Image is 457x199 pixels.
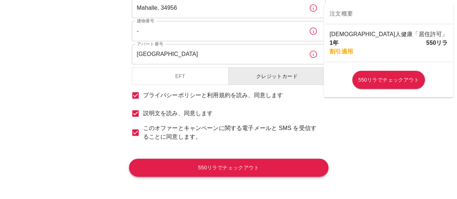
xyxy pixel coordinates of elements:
button: クレジットカード [228,67,325,85]
font: このオファーとキャンペーンに関する電子メールと SMS を受信することに同意します。 [143,125,316,140]
font: 1年 [329,40,339,46]
button: 550リラでチェックアウト [129,159,328,177]
font: EFT [175,73,185,79]
font: クレジットカード [256,73,298,79]
font: 550リラでチェックアウト [358,77,419,83]
font: アパート番号 [137,42,163,46]
font: [DEMOGRAPHIC_DATA]人健康「居住許可」 [329,31,448,37]
button: 550リラでチェックアウト [352,71,425,89]
font: 説明文を読み、同意します [143,110,213,116]
font: 建物番号 [137,18,154,23]
font: 550リラ [426,40,448,46]
button: EFT [132,67,229,85]
font: 割引適用 [329,48,353,55]
font: プライバシーポリシーと利用規約を読み、同意します [143,92,283,98]
font: 550リラでチェックアウト [198,165,259,171]
font: 注文概要 [329,10,353,17]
